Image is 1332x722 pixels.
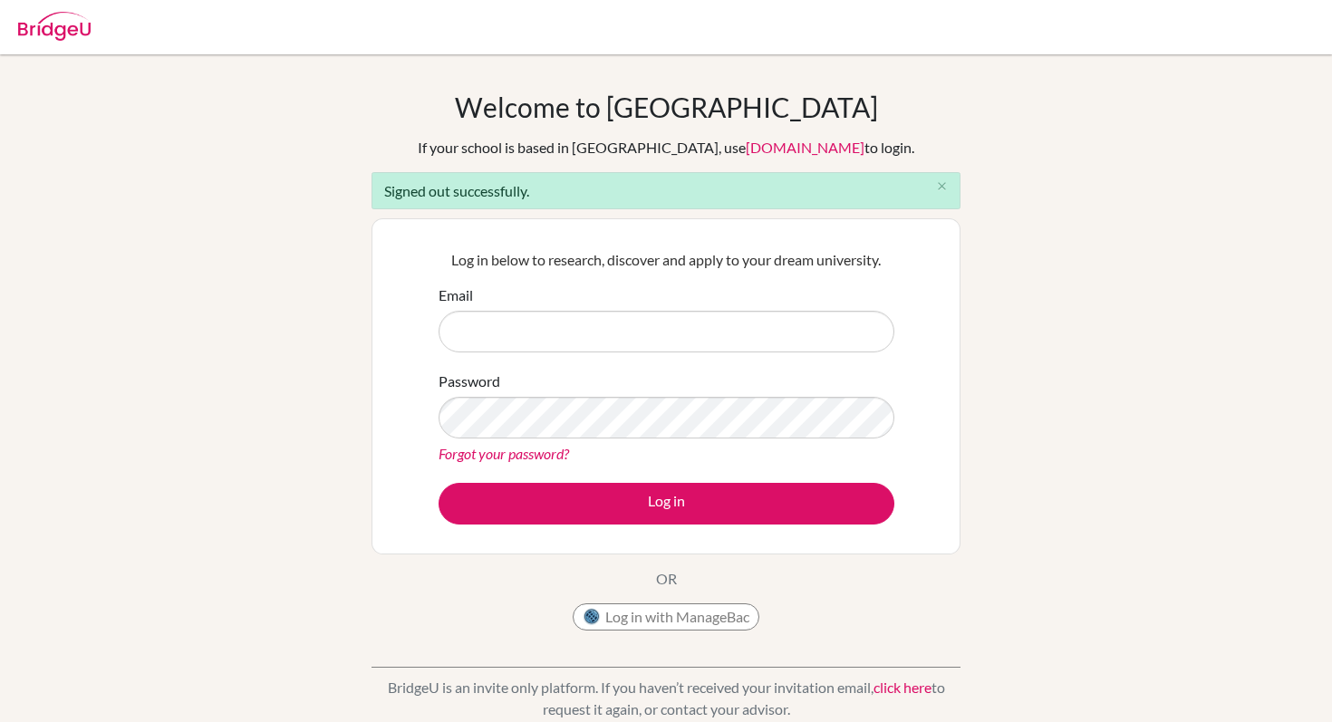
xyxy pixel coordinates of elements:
img: Bridge-U [18,12,91,41]
i: close [935,179,949,193]
label: Email [439,284,473,306]
h1: Welcome to [GEOGRAPHIC_DATA] [455,91,878,123]
a: [DOMAIN_NAME] [746,139,864,156]
div: If your school is based in [GEOGRAPHIC_DATA], use to login. [418,137,914,159]
label: Password [439,371,500,392]
p: BridgeU is an invite only platform. If you haven’t received your invitation email, to request it ... [372,677,960,720]
a: click here [874,679,931,696]
button: Log in [439,483,894,525]
button: Close [923,173,960,200]
div: Signed out successfully. [372,172,960,209]
a: Forgot your password? [439,445,569,462]
button: Log in with ManageBac [573,603,759,631]
p: OR [656,568,677,590]
p: Log in below to research, discover and apply to your dream university. [439,249,894,271]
